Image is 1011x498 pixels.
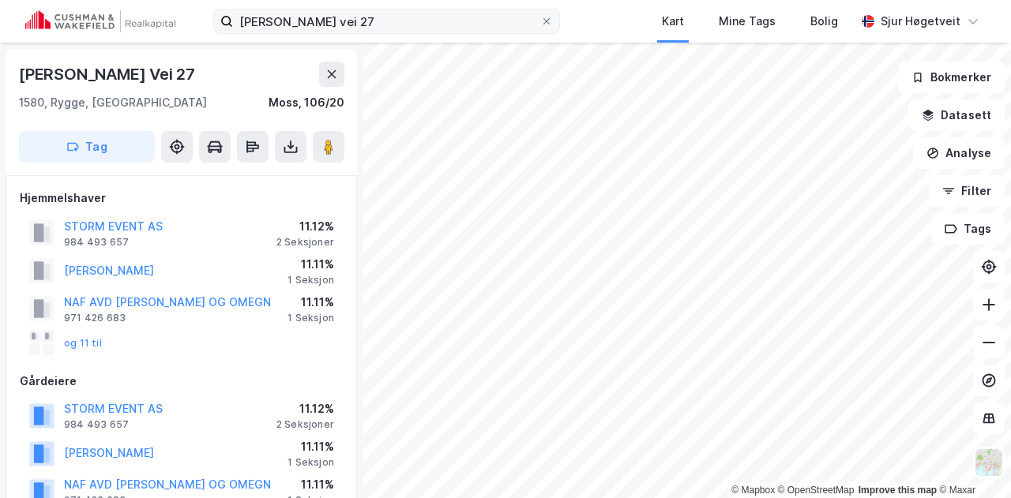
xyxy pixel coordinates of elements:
[19,62,198,87] div: [PERSON_NAME] Vei 27
[288,274,334,286] div: 1 Seksjon
[233,9,540,33] input: Søk på adresse, matrikkel, gårdeiere, leietakere eller personer
[810,12,838,31] div: Bolig
[19,93,207,112] div: 1580, Rygge, [GEOGRAPHIC_DATA]
[932,422,1011,498] div: Kontrollprogram for chat
[64,312,126,324] div: 971 426 683
[859,485,937,496] a: Improve this map
[288,255,334,274] div: 11.11%
[932,422,1011,498] iframe: Chat Widget
[719,12,776,31] div: Mine Tags
[276,399,334,418] div: 11.12%
[276,418,334,431] div: 2 Seksjoner
[778,485,855,496] a: OpenStreetMap
[662,12,684,31] div: Kart
[288,437,334,456] div: 11.11%
[913,137,1005,169] button: Analyse
[64,236,129,249] div: 984 493 657
[908,99,1005,131] button: Datasett
[276,236,334,249] div: 2 Seksjoner
[929,175,1005,207] button: Filter
[288,293,334,312] div: 11.11%
[898,62,1005,93] button: Bokmerker
[64,418,129,431] div: 984 493 657
[20,189,344,208] div: Hjemmelshaver
[288,456,334,469] div: 1 Seksjon
[288,475,334,494] div: 11.11%
[931,213,1005,245] button: Tags
[288,312,334,324] div: 1 Seksjon
[731,485,775,496] a: Mapbox
[20,372,344,391] div: Gårdeiere
[25,10,175,32] img: cushman-wakefield-realkapital-logo.202ea83816669bd177139c58696a8fa1.svg
[881,12,960,31] div: Sjur Høgetveit
[19,131,155,163] button: Tag
[269,93,344,112] div: Moss, 106/20
[276,217,334,236] div: 11.12%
